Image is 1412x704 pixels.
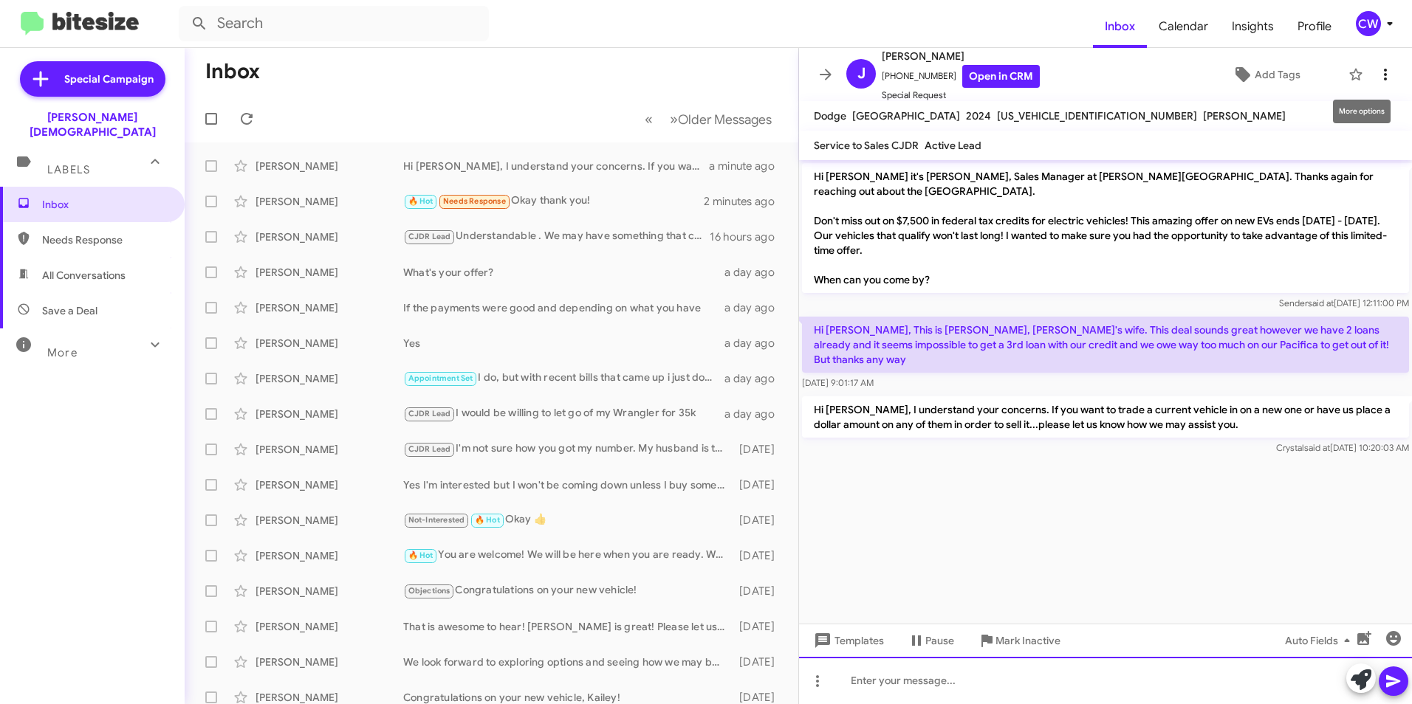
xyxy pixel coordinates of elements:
[403,547,733,564] div: You are welcome! We will be here when you are ready. We look forward to assisting you.
[733,655,786,669] div: [DATE]
[1255,61,1300,88] span: Add Tags
[1343,11,1396,36] button: CW
[1333,100,1391,123] div: More options
[802,377,874,388] span: [DATE] 9:01:17 AM
[403,228,710,245] div: Understandable . We may have something that could cover that negative with rebates and discounts....
[882,88,1040,103] span: Special Request
[733,619,786,634] div: [DATE]
[799,627,896,654] button: Templates
[408,409,451,418] span: CJDR Lead
[814,109,846,122] span: Dodge
[966,627,1072,654] button: Mark Inactive
[1191,61,1341,88] button: Add Tags
[408,515,465,525] span: Not-Interested
[709,159,786,173] div: a minute ago
[408,196,433,206] span: 🔥 Hot
[733,513,786,528] div: [DATE]
[403,477,733,492] div: Yes I'm interested but I won't be coming down unless I buy something from you
[256,584,403,598] div: [PERSON_NAME]
[661,104,781,134] button: Next
[408,444,451,454] span: CJDR Lead
[256,194,403,209] div: [PERSON_NAME]
[724,407,786,421] div: a day ago
[64,72,154,86] span: Special Campaign
[403,159,709,173] div: Hi [PERSON_NAME], I understand your concerns. If you want to trade a current vehicle in on a new ...
[47,163,90,176] span: Labels
[256,159,403,173] div: [PERSON_NAME]
[882,65,1040,88] span: [PHONE_NUMBER]
[47,346,78,359] span: More
[670,110,678,128] span: »
[1286,5,1343,48] a: Profile
[179,6,489,41] input: Search
[733,548,786,563] div: [DATE]
[852,109,960,122] span: [GEOGRAPHIC_DATA]
[896,627,966,654] button: Pause
[256,300,403,315] div: [PERSON_NAME]
[802,317,1409,373] p: Hi [PERSON_NAME], This is [PERSON_NAME], [PERSON_NAME]'s wife. This deal sounds great however we ...
[256,619,403,634] div: [PERSON_NAME]
[256,548,403,563] div: [PERSON_NAME]
[205,60,260,83] h1: Inbox
[724,336,786,351] div: a day ago
[925,627,954,654] span: Pause
[403,300,724,315] div: If the payments were good and depending on what you have
[256,265,403,280] div: [PERSON_NAME]
[408,232,451,241] span: CJDR Lead
[724,300,786,315] div: a day ago
[811,627,884,654] span: Templates
[857,62,866,86] span: J
[733,477,786,492] div: [DATE]
[733,442,786,457] div: [DATE]
[20,61,165,97] a: Special Campaign
[42,232,168,247] span: Needs Response
[1093,5,1147,48] a: Inbox
[710,230,786,244] div: 16 hours ago
[42,268,126,283] span: All Conversations
[403,336,724,351] div: Yes
[802,396,1409,438] p: Hi [PERSON_NAME], I understand your concerns. If you want to trade a current vehicle in on a new ...
[1279,297,1409,308] span: Sender [DATE] 12:11:00 PM
[256,477,403,492] div: [PERSON_NAME]
[443,196,506,206] span: Needs Response
[1304,442,1330,453] span: said at
[1356,11,1381,36] div: CW
[403,655,733,669] div: We look forward to exploring options and seeing how we may be able to help you.
[1285,627,1356,654] span: Auto Fields
[1147,5,1220,48] a: Calendar
[256,655,403,669] div: [PERSON_NAME]
[995,627,1060,654] span: Mark Inactive
[475,515,500,525] span: 🔥 Hot
[1273,627,1368,654] button: Auto Fields
[408,551,433,560] span: 🔥 Hot
[42,303,97,318] span: Save a Deal
[966,109,991,122] span: 2024
[724,371,786,386] div: a day ago
[408,586,450,596] span: Objections
[637,104,781,134] nav: Page navigation example
[403,370,724,387] div: I do, but with recent bills that came up i just don't think i'm in a place to trade in unless i c...
[42,197,168,212] span: Inbox
[403,405,724,422] div: I would be willing to let go of my Wrangler for 35k
[256,230,403,244] div: [PERSON_NAME]
[256,513,403,528] div: [PERSON_NAME]
[403,511,733,528] div: Okay 👍
[256,336,403,351] div: [PERSON_NAME]
[925,139,981,152] span: Active Lead
[1220,5,1286,48] a: Insights
[636,104,662,134] button: Previous
[724,265,786,280] div: a day ago
[997,109,1197,122] span: [US_VEHICLE_IDENTIFICATION_NUMBER]
[256,371,403,386] div: [PERSON_NAME]
[403,619,733,634] div: That is awesome to hear! [PERSON_NAME] is great! Please let us know if there is anything more, we...
[733,584,786,598] div: [DATE]
[408,373,473,383] span: Appointment Set
[802,163,1409,293] p: Hi [PERSON_NAME] it's [PERSON_NAME], Sales Manager at [PERSON_NAME][GEOGRAPHIC_DATA]. Thanks agai...
[882,47,1040,65] span: [PERSON_NAME]
[256,442,403,457] div: [PERSON_NAME]
[1203,109,1286,122] span: [PERSON_NAME]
